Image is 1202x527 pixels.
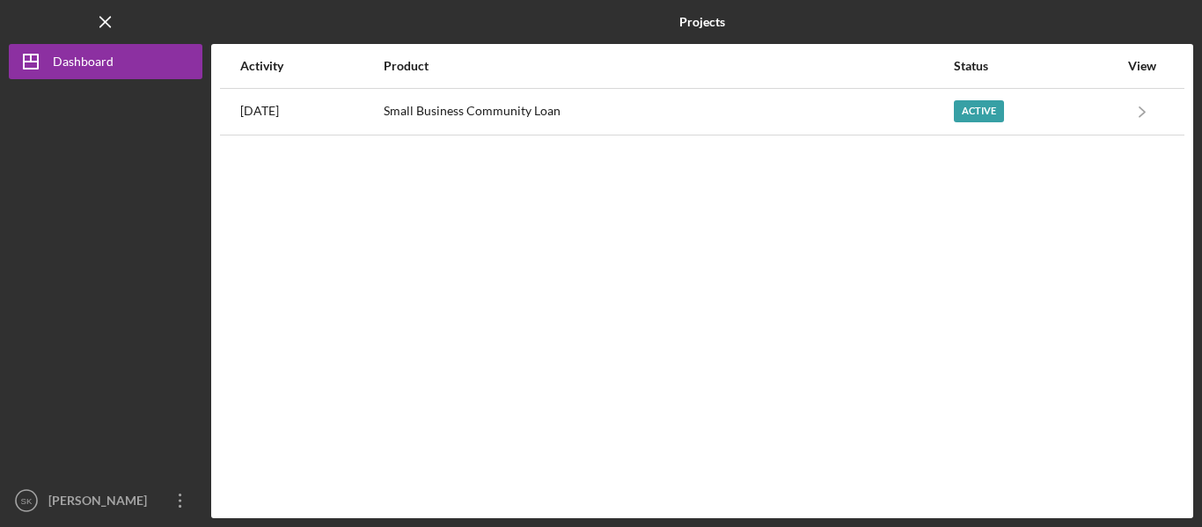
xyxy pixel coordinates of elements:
time: 2025-08-08 05:07 [240,104,279,118]
div: Active [954,100,1004,122]
div: Activity [240,59,382,73]
div: View [1120,59,1164,73]
button: Dashboard [9,44,202,79]
text: SK [21,496,33,506]
div: Status [954,59,1118,73]
div: Small Business Community Loan [384,90,953,134]
button: SK[PERSON_NAME] [9,483,202,518]
b: Projects [679,15,725,29]
div: [PERSON_NAME] [44,483,158,523]
div: Dashboard [53,44,114,84]
div: Product [384,59,953,73]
